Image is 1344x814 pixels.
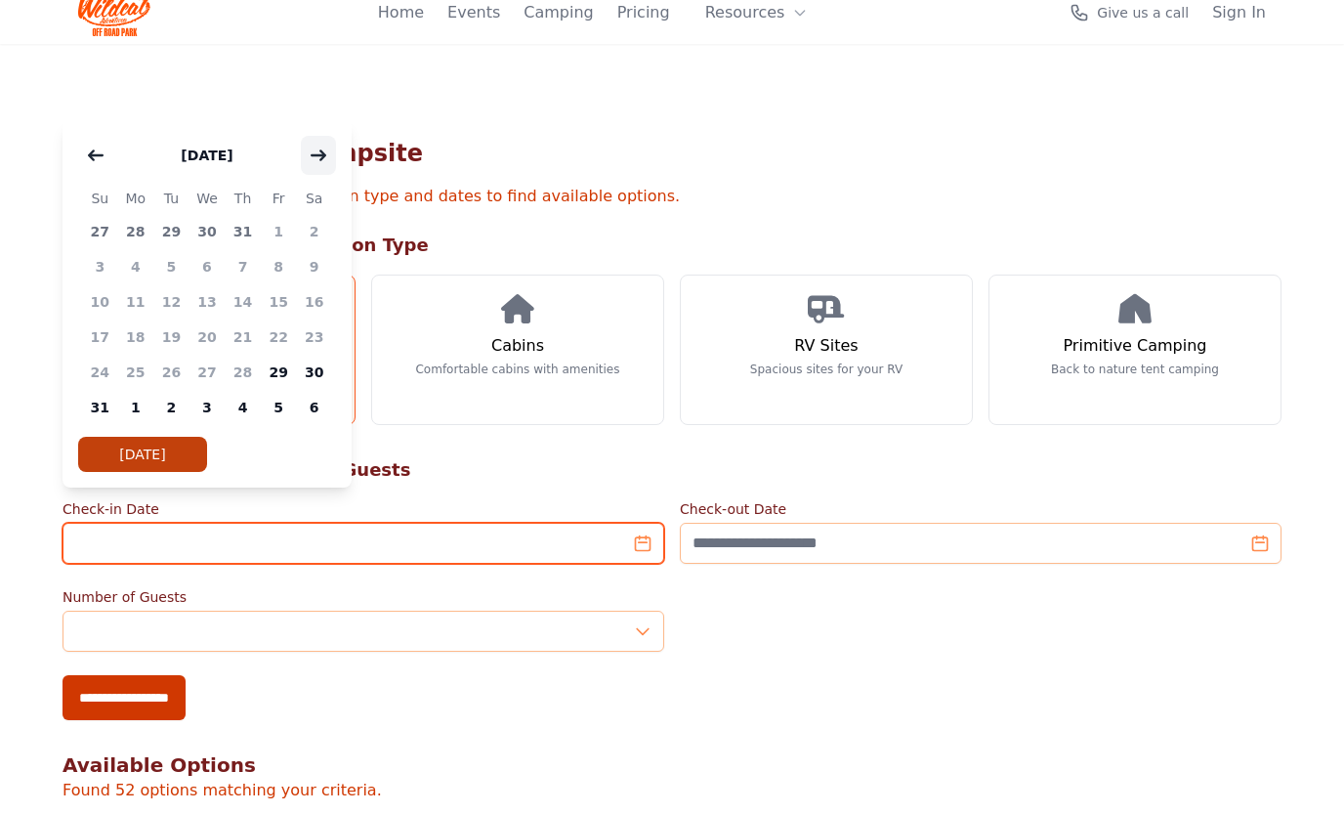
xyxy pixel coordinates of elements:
button: [DATE] [78,437,207,472]
span: 23 [296,320,332,355]
label: Check-out Date [680,499,1281,519]
span: 29 [261,355,297,390]
span: 22 [261,320,297,355]
span: 29 [153,214,189,249]
span: 31 [225,214,261,249]
label: Check-in Date [63,499,664,519]
a: Home [378,1,424,24]
span: We [189,187,226,210]
span: 24 [82,355,118,390]
span: 26 [153,355,189,390]
span: 21 [225,320,261,355]
span: Su [82,187,118,210]
span: 5 [261,390,297,425]
span: 25 [118,355,154,390]
span: Fr [261,187,297,210]
p: Spacious sites for your RV [750,362,903,377]
span: 12 [153,284,189,320]
span: 7 [225,249,261,284]
span: Mo [118,187,154,210]
p: Found 52 options matching your criteria. [63,779,1281,802]
h2: Step 1: Choose Accommodation Type [63,232,1281,259]
span: 8 [261,249,297,284]
span: 19 [153,320,189,355]
span: 18 [118,320,154,355]
span: 5 [153,249,189,284]
h1: Find Your Perfect Campsite [63,138,1281,169]
span: 4 [118,249,154,284]
span: 3 [82,249,118,284]
span: 6 [296,390,332,425]
a: Camping [524,1,593,24]
p: Select your preferred accommodation type and dates to find available options. [63,185,1281,208]
span: 10 [82,284,118,320]
span: 31 [82,390,118,425]
span: Tu [153,187,189,210]
span: 3 [189,390,226,425]
h2: Step 2: Select Your Dates & Guests [63,456,1281,484]
span: 28 [118,214,154,249]
span: Sa [296,187,332,210]
label: Number of Guests [63,587,664,607]
h3: Cabins [491,334,544,358]
span: 9 [296,249,332,284]
span: 30 [296,355,332,390]
a: Events [447,1,500,24]
p: Comfortable cabins with amenities [415,362,619,377]
a: Give us a call [1070,3,1189,22]
span: 14 [225,284,261,320]
a: RV Sites Spacious sites for your RV [680,275,973,425]
span: 2 [296,214,332,249]
span: 20 [189,320,226,355]
span: 2 [153,390,189,425]
span: 13 [189,284,226,320]
span: 27 [82,214,118,249]
h3: RV Sites [794,334,858,358]
button: [DATE] [161,136,252,175]
p: Back to nature tent camping [1051,362,1219,377]
h3: Primitive Camping [1064,334,1207,358]
a: Cabins Comfortable cabins with amenities [371,275,664,425]
span: 17 [82,320,118,355]
span: 4 [225,390,261,425]
span: 1 [118,390,154,425]
span: 27 [189,355,226,390]
span: Th [225,187,261,210]
span: 15 [261,284,297,320]
span: 6 [189,249,226,284]
span: 1 [261,214,297,249]
span: Give us a call [1097,3,1189,22]
h2: Available Options [63,751,1281,779]
a: Pricing [617,1,670,24]
span: 30 [189,214,226,249]
a: Primitive Camping Back to nature tent camping [988,275,1281,425]
span: 16 [296,284,332,320]
a: Sign In [1212,1,1266,24]
span: 11 [118,284,154,320]
span: 28 [225,355,261,390]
